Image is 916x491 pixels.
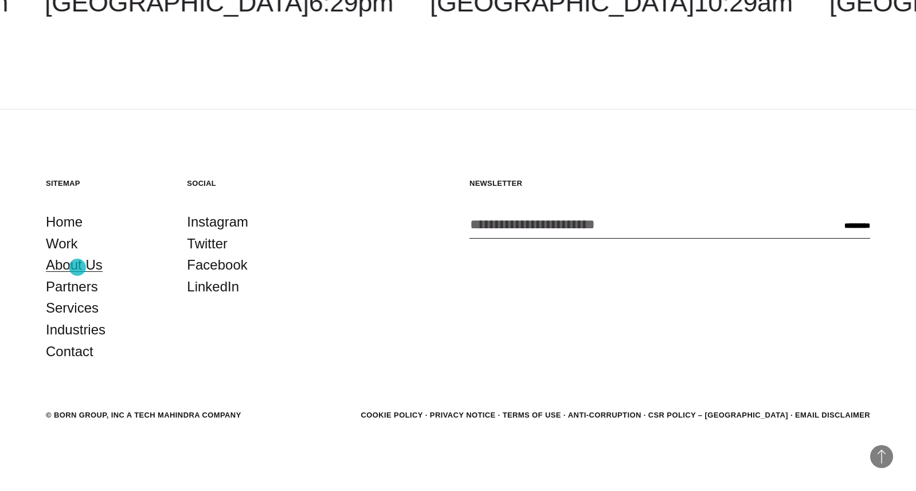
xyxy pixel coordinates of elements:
[187,233,228,255] a: Twitter
[795,411,870,419] a: Email Disclaimer
[46,178,164,188] h5: Sitemap
[46,276,98,298] a: Partners
[187,211,248,233] a: Instagram
[187,254,247,276] a: Facebook
[46,254,103,276] a: About Us
[568,411,641,419] a: Anti-Corruption
[469,178,870,188] h5: Newsletter
[870,445,893,468] button: Back to Top
[503,411,561,419] a: Terms of Use
[46,341,93,363] a: Contact
[187,178,305,188] h5: Social
[361,411,422,419] a: Cookie Policy
[46,233,78,255] a: Work
[187,276,239,298] a: LinkedIn
[46,319,105,341] a: Industries
[648,411,788,419] a: CSR POLICY – [GEOGRAPHIC_DATA]
[430,411,496,419] a: Privacy Notice
[46,211,83,233] a: Home
[46,410,241,421] div: © BORN GROUP, INC A Tech Mahindra Company
[46,297,99,319] a: Services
